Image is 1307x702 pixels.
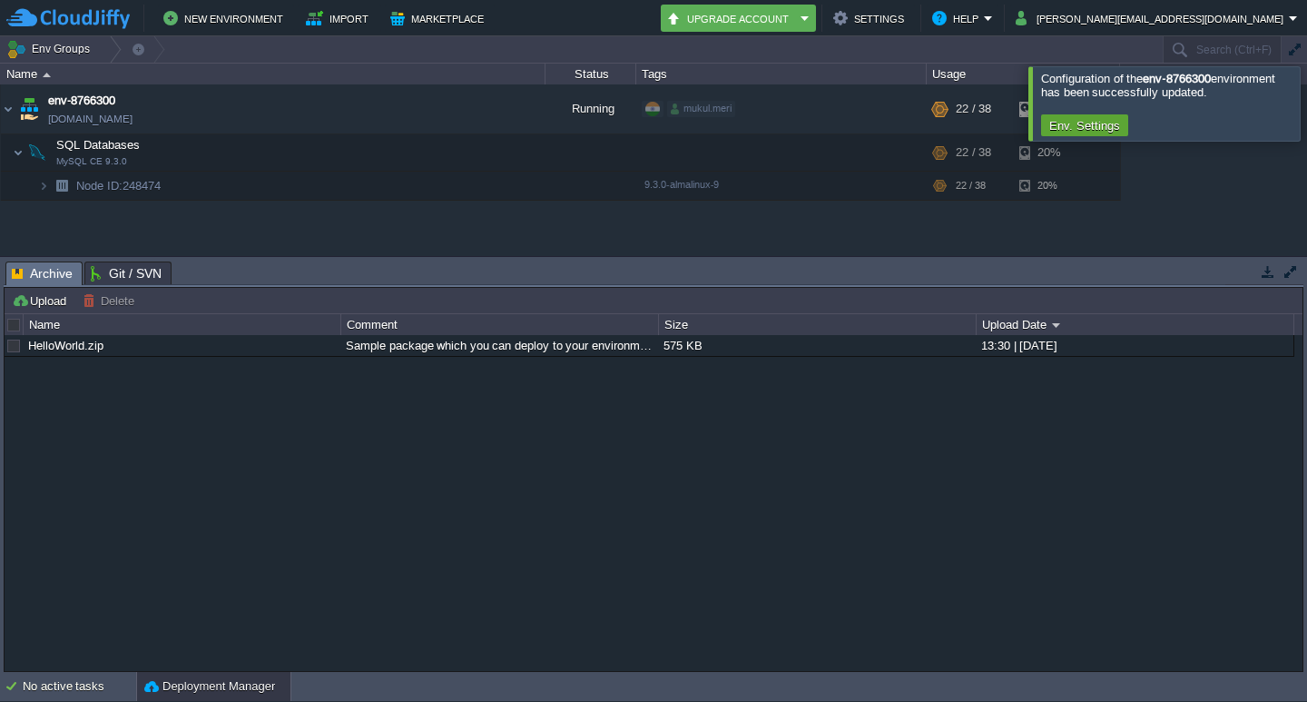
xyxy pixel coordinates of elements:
img: AMDAwAAAACH5BAEAAAAALAAAAAABAAEAAAICRAEAOw== [49,172,74,200]
button: Import [306,7,374,29]
div: 22 / 38 [956,172,986,200]
div: 22 / 38 [956,134,991,171]
img: AMDAwAAAACH5BAEAAAAALAAAAAABAAEAAAICRAEAOw== [38,172,49,200]
button: Upgrade Account [666,7,795,29]
button: Help [932,7,984,29]
span: 248474 [74,178,163,193]
a: SQL DatabasesMySQL CE 9.3.0 [54,138,142,152]
a: env-8766300 [48,92,115,110]
b: env-8766300 [1143,72,1210,85]
span: 9.3.0-almalinux-9 [644,179,719,190]
div: 20% [1019,172,1078,200]
span: [DOMAIN_NAME] [48,110,133,128]
button: Env. Settings [1044,117,1125,133]
div: Sample package which you can deploy to your environment. Feel free to delete and upload a package... [341,335,657,356]
div: 22 / 38 [956,84,991,133]
button: New Environment [163,7,289,29]
div: Name [2,64,545,84]
div: Usage [928,64,1119,84]
span: SQL Databases [54,137,142,153]
img: AMDAwAAAACH5BAEAAAAALAAAAAABAAEAAAICRAEAOw== [25,134,50,171]
button: Deployment Manager [144,677,275,696]
img: CloudJiffy [6,7,130,30]
div: Comment [342,314,658,335]
img: AMDAwAAAACH5BAEAAAAALAAAAAABAAEAAAICRAEAOw== [43,73,51,77]
div: No active tasks [23,672,136,701]
button: Upload [12,292,72,309]
a: HelloWorld.zip [28,339,103,352]
div: mukul.meri [667,101,735,117]
span: MySQL CE 9.3.0 [56,156,127,167]
button: Marketplace [390,7,489,29]
div: Status [546,64,635,84]
div: 575 KB [659,335,975,356]
div: Tags [637,64,926,84]
div: Size [660,314,976,335]
span: Configuration of the environment has been successfully updated. [1041,72,1275,99]
span: Node ID: [76,179,123,193]
div: Upload Date [978,314,1293,335]
div: 20% [1019,84,1078,133]
button: Env Groups [6,36,96,62]
img: AMDAwAAAACH5BAEAAAAALAAAAAABAAEAAAICRAEAOw== [13,134,24,171]
span: Archive [12,262,73,285]
div: Running [545,84,636,133]
div: 13:30 | [DATE] [977,335,1292,356]
a: Node ID:248474 [74,178,163,193]
img: AMDAwAAAACH5BAEAAAAALAAAAAABAAEAAAICRAEAOw== [16,84,42,133]
button: Settings [833,7,909,29]
div: Name [25,314,340,335]
div: 20% [1019,134,1078,171]
iframe: chat widget [1231,629,1289,684]
button: Delete [83,292,140,309]
span: Git / SVN [91,262,162,284]
button: [PERSON_NAME][EMAIL_ADDRESS][DOMAIN_NAME] [1016,7,1289,29]
img: AMDAwAAAACH5BAEAAAAALAAAAAABAAEAAAICRAEAOw== [1,84,15,133]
